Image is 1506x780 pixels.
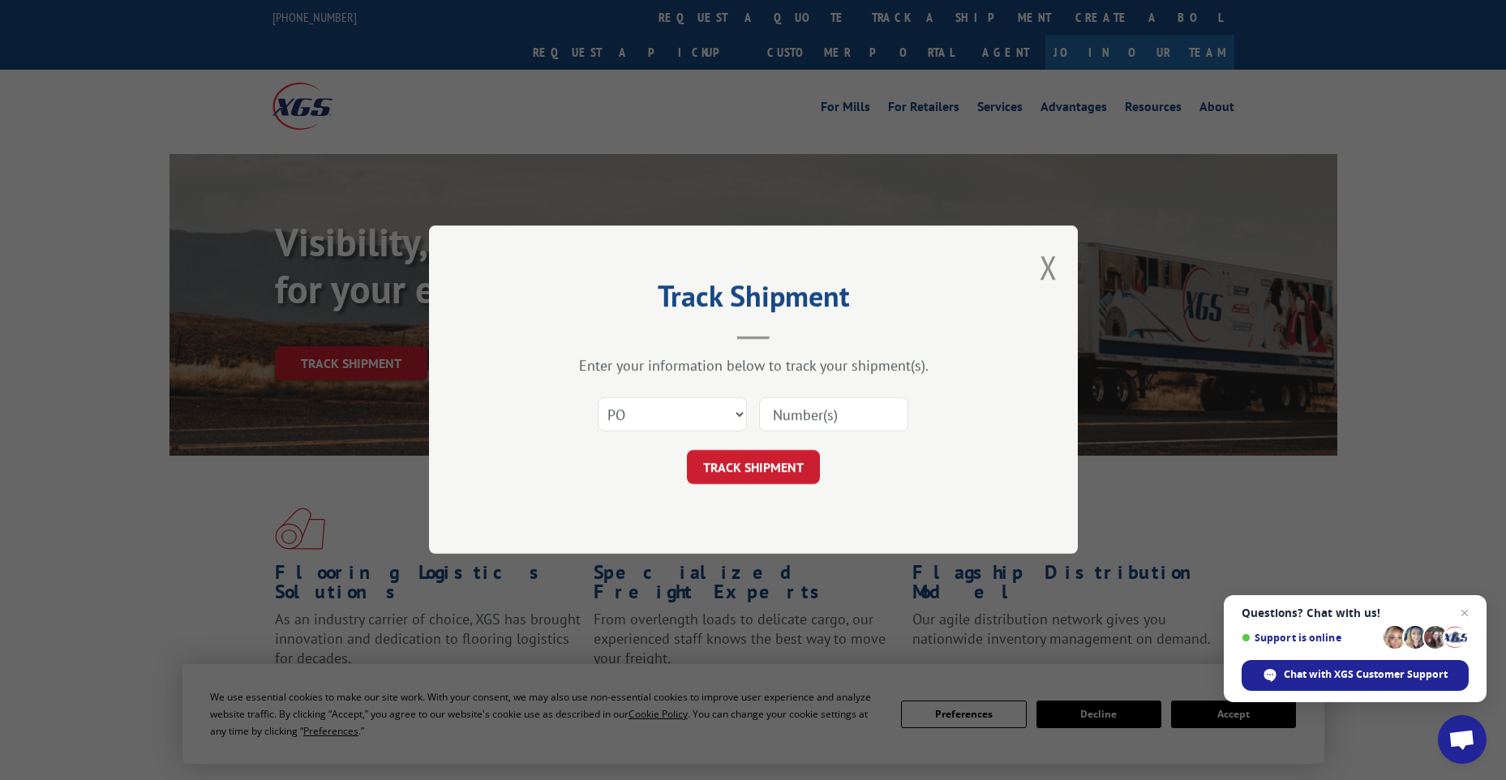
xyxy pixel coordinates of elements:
[1284,667,1448,682] span: Chat with XGS Customer Support
[510,285,997,315] h2: Track Shipment
[1438,715,1487,764] div: Open chat
[1242,632,1378,644] span: Support is online
[1242,606,1469,619] span: Questions? Chat with us!
[1242,660,1469,691] div: Chat with XGS Customer Support
[1455,603,1474,623] span: Close chat
[687,451,820,485] button: TRACK SHIPMENT
[510,357,997,375] div: Enter your information below to track your shipment(s).
[759,398,908,432] input: Number(s)
[1040,246,1058,289] button: Close modal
